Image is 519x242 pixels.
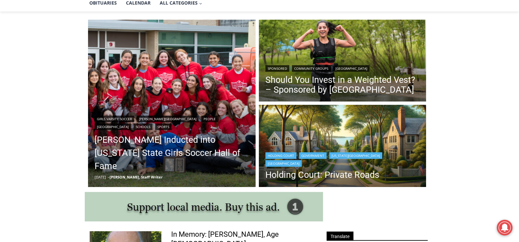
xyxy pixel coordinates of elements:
img: support local media, buy this ad [85,192,323,221]
a: People [201,116,218,122]
a: [US_STATE][GEOGRAPHIC_DATA] [329,152,382,159]
time: [DATE] [95,175,106,179]
a: Girls Varsity Soccer [95,116,134,122]
div: | | | | | [95,114,249,130]
a: [PERSON_NAME], Staff Writer [110,175,163,179]
span: Open Tues. - Sun. [PHONE_NUMBER] [2,67,64,92]
a: Holding Court [265,152,296,159]
div: "clearly one of the favorites in the [GEOGRAPHIC_DATA] neighborhood" [67,41,96,78]
div: "The first chef I interviewed talked about coming to [GEOGRAPHIC_DATA] from [GEOGRAPHIC_DATA] in ... [165,0,309,64]
a: Schools [134,123,152,130]
a: Read More Should You Invest in a Weighted Vest? – Sponsored by White Plains Hospital [259,20,426,103]
a: Government [299,152,327,159]
a: Open Tues. - Sun. [PHONE_NUMBER] [0,66,66,82]
span: Translate [327,232,353,240]
span: – [108,175,110,179]
a: [GEOGRAPHIC_DATA] [333,65,369,72]
a: Sports [155,123,171,130]
div: | | [265,64,420,72]
a: Should You Invest in a Weighted Vest? – Sponsored by [GEOGRAPHIC_DATA] [265,75,420,95]
a: Community Groups [292,65,331,72]
a: [GEOGRAPHIC_DATA] [265,160,302,167]
img: (PHOTO: The 2025 Rye Girls Soccer Team surrounding Head Coach Rich Savage after his induction int... [88,20,256,187]
div: | | | [265,151,420,167]
a: Sponsored [265,65,289,72]
a: [PERSON_NAME][GEOGRAPHIC_DATA] [137,116,199,122]
span: Intern @ [DOMAIN_NAME] [171,65,303,80]
a: Read More Holding Court: Private Roads [259,105,426,189]
a: Intern @ [DOMAIN_NAME] [157,64,317,82]
a: Read More Rich Savage Inducted into New York State Girls Soccer Hall of Fame [88,20,256,187]
a: Holding Court: Private Roads [265,170,420,180]
a: [PERSON_NAME] Inducted into [US_STATE] State Girls Soccer Hall of Fame [95,133,249,173]
img: DALLE 2025-09-08 Holding Court 2025-09-09 Private Roads [259,105,426,189]
a: [GEOGRAPHIC_DATA] [95,123,131,130]
img: (PHOTO: Runner with a weighted vest. Contributed.) [259,20,426,103]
